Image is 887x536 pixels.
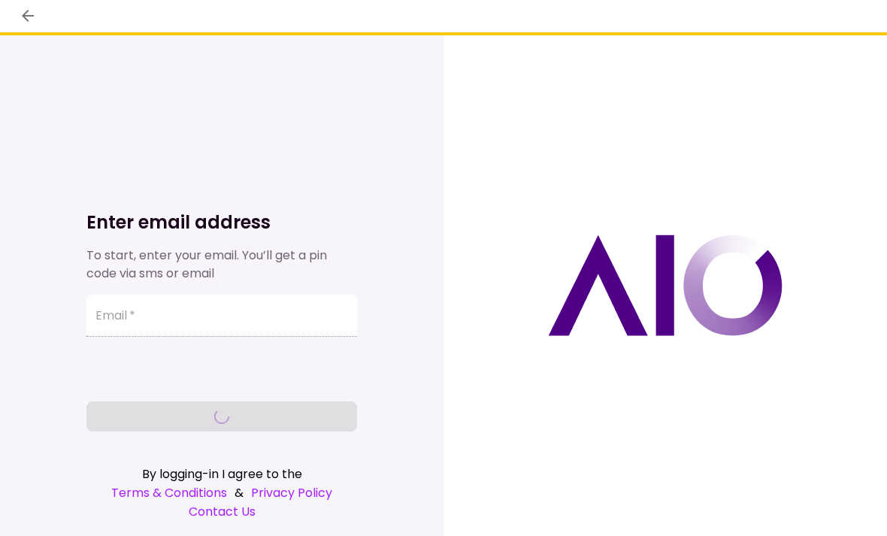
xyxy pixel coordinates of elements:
[548,235,783,336] img: AIO logo
[86,210,357,235] h1: Enter email address
[251,483,332,502] a: Privacy Policy
[86,483,357,502] div: &
[111,483,227,502] a: Terms & Conditions
[86,465,357,483] div: By logging-in I agree to the
[86,247,357,283] div: To start, enter your email. You’ll get a pin code via sms or email
[86,502,357,521] a: Contact Us
[15,3,41,29] button: back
